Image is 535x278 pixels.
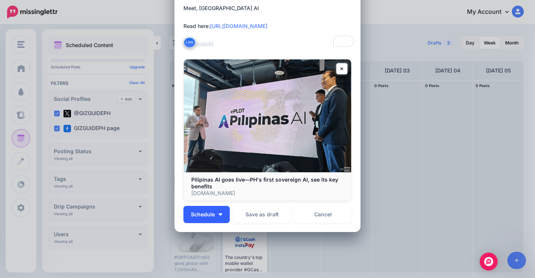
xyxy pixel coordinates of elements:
img: arrow-down-white.png [219,213,222,216]
div: Open Intercom Messenger [480,253,498,271]
span: Schedule [191,212,215,217]
button: Link [183,37,196,48]
img: Pilipinas AI goes live—PH's first sovereign AI, see its key benefits [184,59,351,172]
p: [DOMAIN_NAME] [191,190,344,197]
b: Pilipinas AI goes live—PH's first sovereign AI, see its key benefits [191,176,338,189]
button: Save as draft [234,206,291,223]
a: Cancel [294,206,352,223]
button: Schedule [183,206,230,223]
